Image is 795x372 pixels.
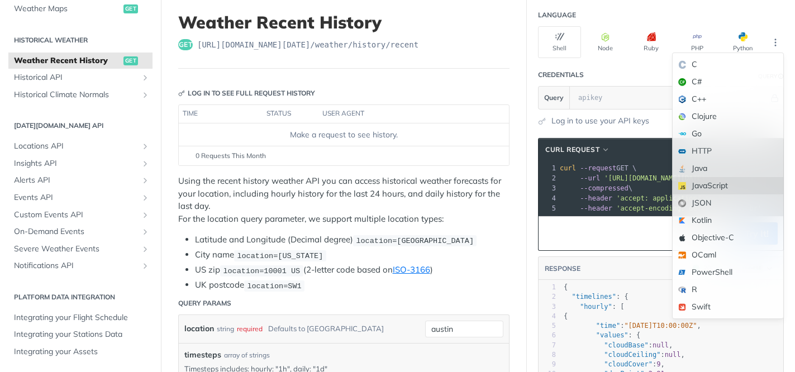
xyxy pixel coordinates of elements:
span: 0 Requests This Month [196,151,266,161]
a: Historical Climate NormalsShow subpages for Historical Climate Normals [8,87,153,103]
div: 3 [539,183,558,193]
span: Integrating your Flight Schedule [14,312,150,323]
span: get [178,39,193,50]
div: Language [538,10,576,20]
span: : , [564,360,665,368]
span: 9 [656,360,660,368]
div: Defaults to [GEOGRAPHIC_DATA] [268,321,384,337]
a: Locations APIShow subpages for Locations API [8,138,153,155]
div: 4 [539,312,556,321]
div: Java [673,160,783,177]
div: C# [673,73,783,90]
span: "[DATE]T10:00:00Z" [624,322,697,330]
span: Integrating your Stations Data [14,329,150,340]
h2: [DATE][DOMAIN_NAME] API [8,121,153,131]
th: user agent [318,105,487,123]
span: location=[US_STATE] [237,251,323,260]
div: Make a request to see history. [183,129,504,141]
span: : , [564,322,701,330]
svg: Key [178,90,185,97]
li: US zip (2-letter code based on ) [195,264,510,276]
div: Swift [673,298,783,316]
button: More Languages [767,34,784,51]
div: OCaml [673,246,783,264]
div: HTTP [673,142,783,160]
div: 2 [539,173,558,183]
div: 1 [539,163,558,173]
button: Show subpages for Alerts API [141,176,150,185]
a: Weather Recent Historyget [8,53,153,69]
li: City name [195,249,510,261]
span: On-Demand Events [14,226,138,237]
div: C++ [673,90,783,108]
div: required [237,321,263,337]
span: timesteps [184,349,221,361]
span: "cloudBase" [604,341,648,349]
div: 9 [539,360,556,369]
a: Integrating your Flight Schedule [8,309,153,326]
li: UK postcode [195,279,510,292]
span: "timelines" [572,293,616,301]
span: location=SW1 [247,282,301,290]
a: Log in to use your API keys [551,115,649,127]
h2: Historical Weather [8,35,153,45]
span: 'accept-encoding: deflate, gzip, br' [616,204,761,212]
a: ISO-3166 [393,264,430,275]
button: cURL Request [541,144,614,155]
li: Latitude and Longitude (Decimal degree) [195,233,510,246]
button: PHP [675,26,718,58]
span: \ [560,174,713,182]
div: 4 [539,193,558,203]
div: 8 [539,350,556,360]
span: --header [580,204,612,212]
th: time [179,105,263,123]
span: Weather Maps [14,3,121,15]
span: Historical Climate Normals [14,89,138,101]
button: Show subpages for Locations API [141,142,150,151]
div: R [673,281,783,298]
button: Show subpages for Custom Events API [141,211,150,220]
div: 7 [539,341,556,350]
span: '[URL][DOMAIN_NAME][DATE]' [604,174,709,182]
span: --url [580,174,600,182]
span: --request [580,164,616,172]
span: "cloudCeiling" [604,351,660,359]
div: 5 [539,203,558,213]
th: status [263,105,318,123]
div: array of strings [224,350,270,360]
span: Integrating your Assets [14,346,150,357]
span: null [665,351,681,359]
span: --compressed [580,184,629,192]
span: curl [560,164,576,172]
span: : , [564,351,685,359]
button: Query [539,87,570,109]
span: "time" [596,322,620,330]
a: Insights APIShow subpages for Insights API [8,155,153,172]
button: RESPONSE [544,263,581,274]
span: Events API [14,192,138,203]
button: Show subpages for Events API [141,193,150,202]
button: Shell [538,26,581,58]
input: apikey [573,87,769,109]
div: 6 [539,331,556,340]
div: 5 [539,321,556,331]
span: Custom Events API [14,209,138,221]
a: Alerts APIShow subpages for Alerts API [8,172,153,189]
a: Custom Events APIShow subpages for Custom Events API [8,207,153,223]
div: Log in to see full request history [178,88,315,98]
span: Alerts API [14,175,138,186]
span: "cloudCover" [604,360,653,368]
button: Python [721,26,764,58]
div: Go [673,125,783,142]
span: \ [560,194,725,202]
span: location=10001 US [223,266,300,275]
button: Show subpages for Severe Weather Events [141,245,150,254]
a: Integrating your Stations Data [8,326,153,343]
button: Show subpages for On-Demand Events [141,227,150,236]
span: GET \ [560,164,636,172]
div: JSON [673,194,783,212]
span: get [123,4,138,13]
span: Insights API [14,158,138,169]
p: Using the recent history weather API you can access historical weather forecasts for your locatio... [178,175,510,225]
span: : [ [564,303,624,311]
